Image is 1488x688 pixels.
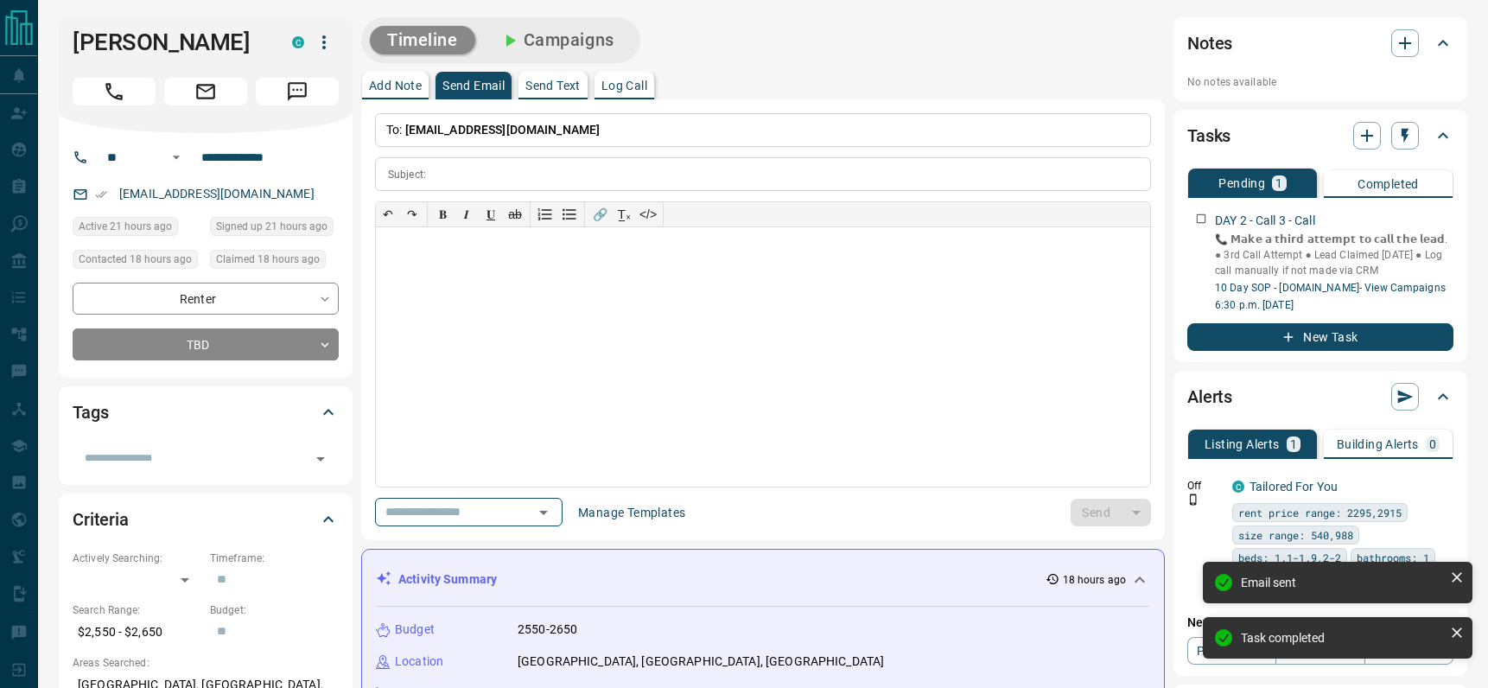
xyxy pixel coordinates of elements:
[1337,438,1419,450] p: Building Alerts
[73,250,201,274] div: Mon Aug 18 2025
[1071,499,1151,526] div: split button
[518,653,884,671] p: [GEOGRAPHIC_DATA], [GEOGRAPHIC_DATA], [GEOGRAPHIC_DATA]
[557,202,582,226] button: Bullet list
[508,207,522,221] s: ab
[73,283,339,315] div: Renter
[1358,178,1419,190] p: Completed
[1187,29,1232,57] h2: Notes
[1275,177,1282,189] p: 1
[612,202,636,226] button: T̲ₓ
[1187,383,1232,411] h2: Alerts
[1241,576,1443,589] div: Email sent
[1250,480,1338,494] a: Tailored For You
[73,602,201,618] p: Search Range:
[119,187,315,201] a: [EMAIL_ADDRESS][DOMAIN_NAME]
[430,202,455,226] button: 𝐁
[256,78,339,105] span: Message
[398,570,497,589] p: Activity Summary
[73,29,266,56] h1: [PERSON_NAME]
[1238,504,1402,521] span: rent price range: 2295,2915
[503,202,527,226] button: ab
[73,78,156,105] span: Call
[292,36,304,48] div: condos.ca
[395,653,443,671] p: Location
[1187,637,1276,665] a: Property
[1429,438,1436,450] p: 0
[531,500,556,525] button: Open
[210,551,339,566] p: Timeframe:
[375,113,1151,147] p: To:
[1205,438,1280,450] p: Listing Alerts
[210,217,339,241] div: Mon Aug 18 2025
[210,602,339,618] p: Budget:
[73,655,339,671] p: Areas Searched:
[79,218,172,235] span: Active 21 hours ago
[1187,122,1230,150] h2: Tasks
[73,328,339,360] div: TBD
[1215,282,1446,294] a: 10 Day SOP - [DOMAIN_NAME]- View Campaigns
[601,80,647,92] p: Log Call
[370,26,475,54] button: Timeline
[369,80,422,92] p: Add Note
[486,207,495,221] span: 𝐔
[518,621,577,639] p: 2550-2650
[482,26,632,54] button: Campaigns
[210,250,339,274] div: Mon Aug 18 2025
[73,392,339,433] div: Tags
[636,202,660,226] button: </>
[442,80,505,92] p: Send Email
[308,447,333,471] button: Open
[395,621,435,639] p: Budget
[376,564,1150,596] div: Activity Summary18 hours ago
[1357,549,1429,566] span: bathrooms: 1
[1187,478,1222,494] p: Off
[1215,212,1315,230] p: DAY 2 - Call 3 - Call
[405,123,601,137] span: [EMAIL_ADDRESS][DOMAIN_NAME]
[95,188,107,201] svg: Email Verified
[1187,74,1453,90] p: No notes available
[1232,481,1244,493] div: condos.ca
[1187,494,1199,506] svg: Push Notification Only
[73,217,201,241] div: Mon Aug 18 2025
[388,167,426,182] p: Subject:
[1187,614,1453,632] p: New Alert:
[1063,572,1126,588] p: 18 hours ago
[533,202,557,226] button: Numbered list
[216,218,327,235] span: Signed up 21 hours ago
[164,78,247,105] span: Email
[1187,115,1453,156] div: Tasks
[568,499,696,526] button: Manage Templates
[1187,323,1453,351] button: New Task
[1215,297,1453,313] p: 6:30 p.m. [DATE]
[216,251,320,268] span: Claimed 18 hours ago
[588,202,612,226] button: 🔗
[1218,177,1265,189] p: Pending
[376,202,400,226] button: ↶
[1238,549,1341,566] span: beds: 1.1-1.9,2-2
[479,202,503,226] button: 𝐔
[1215,232,1453,278] p: 📞 𝗠𝗮𝗸𝗲 𝗮 𝘁𝗵𝗶𝗿𝗱 𝗮𝘁𝘁𝗲𝗺𝗽𝘁 𝘁𝗼 𝗰𝗮𝗹𝗹 𝘁𝗵𝗲 𝗹𝗲𝗮𝗱. ● 3rd Call Attempt ● Lead Claimed [DATE] ● Log call manu...
[525,80,581,92] p: Send Text
[1187,22,1453,64] div: Notes
[1290,438,1297,450] p: 1
[79,251,192,268] span: Contacted 18 hours ago
[73,398,108,426] h2: Tags
[455,202,479,226] button: 𝑰
[1241,631,1443,645] div: Task completed
[166,147,187,168] button: Open
[1238,526,1353,544] span: size range: 540,988
[73,499,339,540] div: Criteria
[73,618,201,647] p: $2,550 - $2,650
[400,202,424,226] button: ↷
[73,551,201,566] p: Actively Searching:
[1187,376,1453,417] div: Alerts
[73,506,129,533] h2: Criteria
